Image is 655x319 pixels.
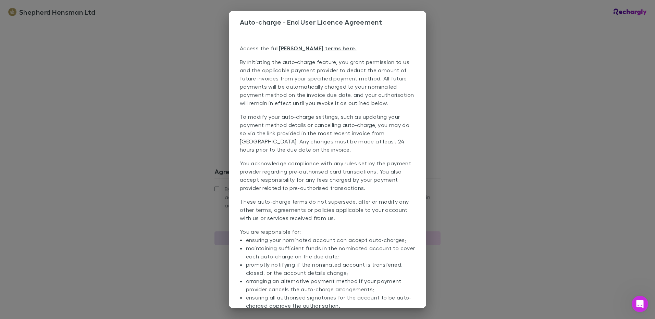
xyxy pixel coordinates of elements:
li: promptly notifying if the nominated account is transferred, closed, or the account details change; [246,260,415,277]
li: ensuring your nominated account can accept auto-charges; [246,236,415,244]
p: These auto-charge terms do not supersede, alter or modify any other terms, agreements or policies... [240,197,415,228]
p: You acknowledge compliance with any rules set by the payment provider regarding pre-authorised ca... [240,159,415,197]
li: ensuring all authorised signatories for the account to be auto-charged approve the authorisation. [246,293,415,310]
li: maintaining sufficient funds in the nominated account to cover each auto-charge on the due date; [246,244,415,260]
li: arranging an alternative payment method if your payment provider cancels the auto-charge arrangem... [246,277,415,293]
iframe: Intercom live chat [632,296,648,312]
p: To modify your auto-charge settings, such as updating your payment method details or cancelling a... [240,113,415,159]
p: Access the full [240,44,415,58]
h3: Auto-charge - End User Licence Agreement [240,18,426,26]
p: By initiating the auto-charge feature, you grant permission to us and the applicable payment prov... [240,58,415,113]
a: [PERSON_NAME] terms here. [279,45,357,52]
